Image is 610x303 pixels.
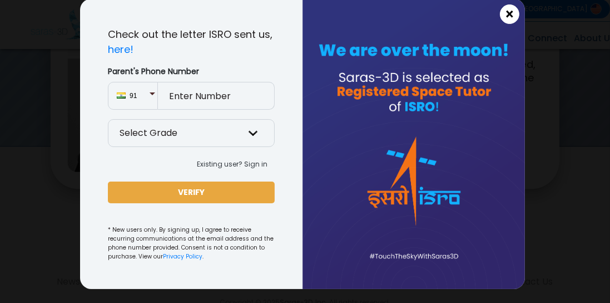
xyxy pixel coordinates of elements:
a: Privacy Policy [163,252,202,261]
small: * New users only. By signing up, I agree to receive recurring communications at the email address... [108,226,275,261]
a: here! [108,42,133,56]
label: Parent's Phone Number [108,66,275,77]
input: Enter Number [158,82,275,110]
p: Check out the letter ISRO sent us, [108,27,275,57]
span: 91 [130,91,149,101]
button: Existing user? Sign in [190,156,275,173]
span: × [505,7,514,22]
button: VERIFY [108,182,275,203]
button: Close [500,4,519,24]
